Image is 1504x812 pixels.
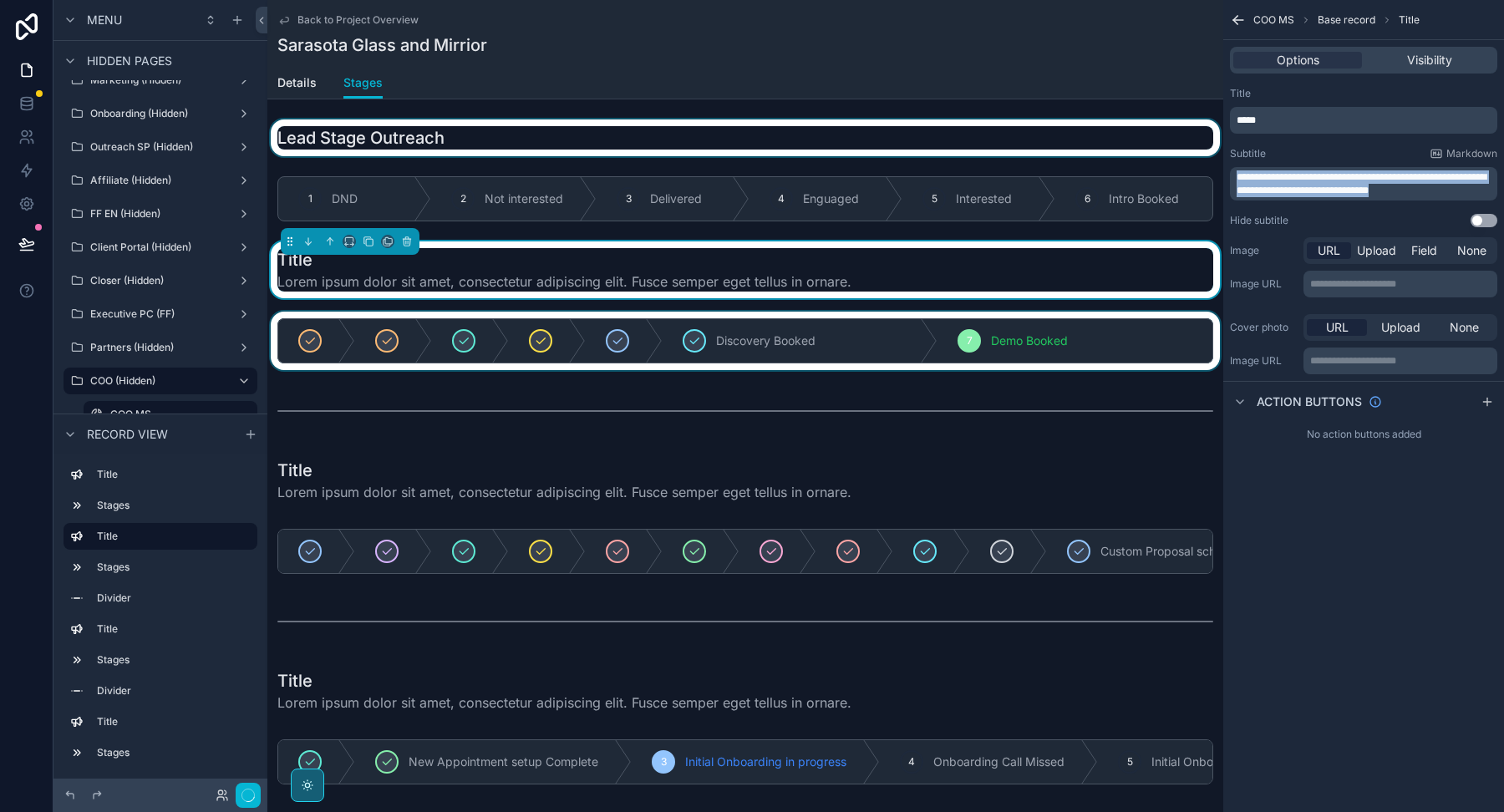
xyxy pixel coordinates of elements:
label: Client Portal (Hidden) [90,241,231,254]
label: Title [97,468,251,481]
span: URL [1326,319,1349,336]
label: Stages [97,499,251,512]
a: COO (Hidden) [64,368,257,394]
span: None [1457,242,1486,259]
div: scrollable content [1230,167,1497,200]
label: Divider [97,777,251,790]
label: Executive PC (FF) [90,307,231,321]
span: Menu [87,12,122,28]
a: Client Portal (Hidden) [64,234,257,261]
a: Executive PC (FF) [64,301,257,327]
a: FF EN (Hidden) [64,200,257,227]
div: scrollable content [53,454,267,779]
span: URL [1318,242,1340,259]
div: scrollable content [1303,348,1497,374]
a: Closer (Hidden) [64,267,257,294]
label: Divider [97,684,251,698]
span: Markdown [1446,147,1497,160]
label: Subtitle [1230,147,1266,160]
label: Title [1230,87,1251,100]
span: None [1450,319,1479,336]
span: COO MS [1253,13,1294,27]
a: Onboarding (Hidden) [64,100,257,127]
a: Details [277,68,317,101]
a: Partners (Hidden) [64,334,257,361]
label: Stages [97,653,251,667]
div: scrollable content [1230,107,1497,134]
span: Lorem ipsum dolor sit amet, consectetur adipiscing elit. Fusce semper eget tellus in ornare. [277,272,851,292]
a: Outreach SP (Hidden) [64,134,257,160]
label: Partners (Hidden) [90,341,231,354]
span: Field [1411,242,1437,259]
label: Stages [97,561,251,574]
label: Title [97,622,251,636]
h1: Sarasota Glass and Mirrior [277,33,487,57]
span: Upload [1357,242,1396,259]
label: Marketing (Hidden) [90,74,231,87]
span: Action buttons [1257,393,1362,410]
label: Title [97,530,244,543]
span: Upload [1381,319,1420,336]
label: Outreach SP (Hidden) [90,140,231,154]
a: Markdown [1430,147,1497,160]
span: Title [1399,13,1420,27]
label: Cover photo [1230,321,1297,334]
label: Image URL [1230,354,1297,368]
a: Stages [343,68,383,99]
a: Marketing (Hidden) [64,67,257,94]
label: Hide subtitle [1230,214,1288,227]
label: Onboarding (Hidden) [90,107,231,120]
label: COO (Hidden) [90,374,224,388]
label: Title [97,715,251,728]
span: Stages [343,74,383,91]
label: Affiliate (Hidden) [90,174,231,187]
label: Image URL [1230,277,1297,291]
div: No action buttons added [1223,421,1504,448]
label: Image [1230,244,1297,257]
label: Divider [97,591,251,605]
h1: Title [277,248,851,272]
div: scrollable content [1303,271,1497,297]
label: Closer (Hidden) [90,274,231,287]
label: COO MS [110,408,247,421]
label: FF EN (Hidden) [90,207,231,221]
span: Hidden pages [87,53,172,69]
span: Back to Project Overview [297,13,419,27]
label: Stages [97,746,251,759]
span: Record view [87,426,168,443]
span: Visibility [1407,52,1452,69]
a: Back to Project Overview [277,13,419,27]
span: Details [277,74,317,91]
span: Base record [1318,13,1375,27]
a: Affiliate (Hidden) [64,167,257,194]
span: Options [1277,52,1319,69]
a: COO MS [84,401,257,428]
